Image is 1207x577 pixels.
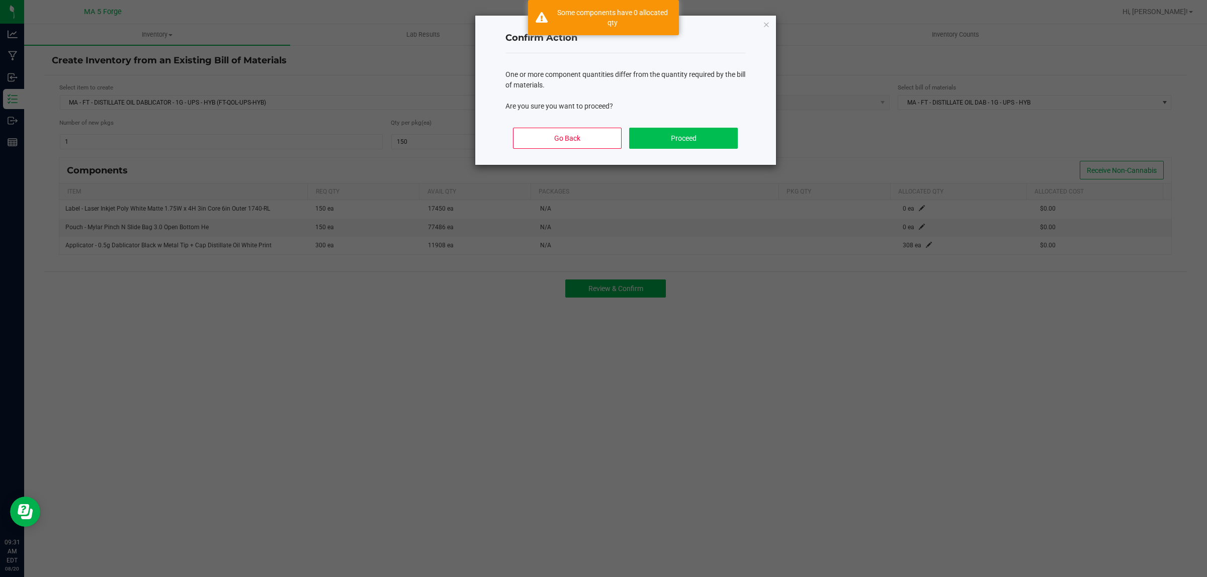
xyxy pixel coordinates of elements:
button: Close [763,18,770,30]
iframe: Resource center [10,497,40,527]
button: Proceed [629,128,737,149]
div: Some components have 0 allocated qty [553,8,671,28]
p: One or more component quantities differ from the quantity required by the bill of materials. [505,69,746,90]
p: Are you sure you want to proceed? [505,101,746,112]
h4: Confirm Action [505,32,746,45]
button: Go Back [513,128,621,149]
